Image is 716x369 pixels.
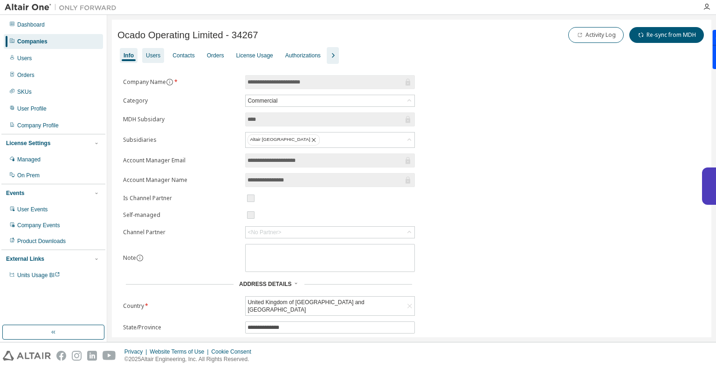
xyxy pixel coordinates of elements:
[3,351,51,361] img: altair_logo.svg
[123,176,240,184] label: Account Manager Name
[246,227,414,238] div: <No Partner>
[17,55,32,62] div: Users
[207,52,224,59] div: Orders
[87,351,97,361] img: linkedin.svg
[17,38,48,45] div: Companies
[568,27,624,43] button: Activity Log
[17,206,48,213] div: User Events
[246,297,414,315] div: United Kingdom of [GEOGRAPHIC_DATA] and [GEOGRAPHIC_DATA]
[124,52,134,59] div: Info
[246,132,414,147] div: Altair [GEOGRAPHIC_DATA]
[123,97,240,104] label: Category
[103,351,116,361] img: youtube.svg
[150,348,211,355] div: Website Terms of Use
[17,105,47,112] div: User Profile
[285,52,321,59] div: Authorizations
[5,3,121,12] img: Altair One
[17,237,66,245] div: Product Downloads
[123,211,240,219] label: Self-managed
[6,139,50,147] div: License Settings
[17,71,34,79] div: Orders
[117,30,258,41] span: Ocado Operating Limited - 34267
[123,195,240,202] label: Is Channel Partner
[56,351,66,361] img: facebook.svg
[123,254,136,262] label: Note
[123,136,240,144] label: Subsidiaries
[6,255,44,263] div: External Links
[17,222,60,229] div: Company Events
[211,348,256,355] div: Cookie Consent
[246,297,405,315] div: United Kingdom of [GEOGRAPHIC_DATA] and [GEOGRAPHIC_DATA]
[146,52,160,59] div: Users
[123,157,240,164] label: Account Manager Email
[124,348,150,355] div: Privacy
[136,254,144,262] button: information
[166,78,173,86] button: information
[236,52,273,59] div: License Usage
[172,52,194,59] div: Contacts
[17,156,41,163] div: Managed
[123,116,240,123] label: MDH Subsidary
[17,88,32,96] div: SKUs
[17,21,45,28] div: Dashboard
[629,27,704,43] button: Re-sync from MDH
[17,172,40,179] div: On Prem
[124,355,257,363] p: © 2025 Altair Engineering, Inc. All Rights Reserved.
[246,96,279,106] div: Commercial
[123,324,240,331] label: State/Province
[123,78,240,86] label: Company Name
[6,189,24,197] div: Events
[123,302,240,310] label: Country
[72,351,82,361] img: instagram.svg
[239,281,291,287] span: Address Details
[123,229,240,236] label: Channel Partner
[246,95,414,106] div: Commercial
[17,122,59,129] div: Company Profile
[17,272,60,278] span: Units Usage BI
[248,134,320,146] div: Altair [GEOGRAPHIC_DATA]
[248,229,281,236] div: <No Partner>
